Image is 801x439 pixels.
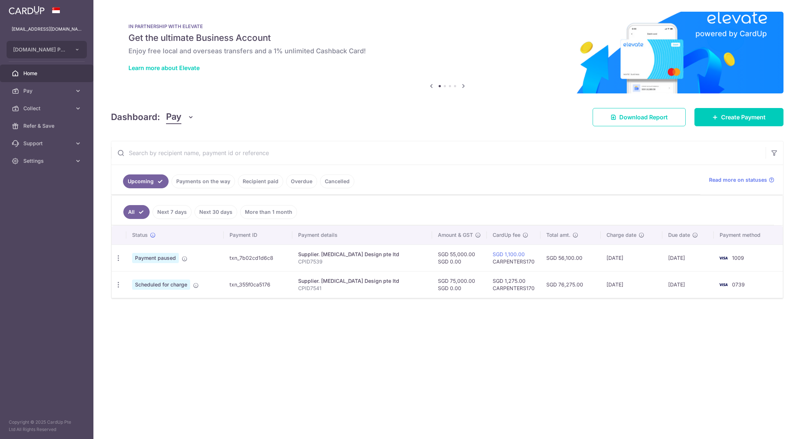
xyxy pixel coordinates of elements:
img: Bank Card [716,280,731,289]
span: Pay [166,110,181,124]
img: Renovation banner [111,12,783,93]
th: Payment ID [224,226,293,244]
span: 1009 [732,255,744,261]
a: Overdue [286,174,317,188]
a: Cancelled [320,174,354,188]
span: Download Report [619,113,668,122]
span: Scheduled for charge [132,280,190,290]
a: Next 7 days [153,205,192,219]
span: Total amt. [546,231,570,239]
div: Supplier. [MEDICAL_DATA] Design pte ltd [298,277,426,285]
td: txn_7b02cd1d6c8 [224,244,293,271]
th: Payment method [714,226,783,244]
img: CardUp [9,6,45,15]
td: [DATE] [662,244,714,271]
a: Recipient paid [238,174,283,188]
p: IN PARTNERSHIP WITH ELEVATE [128,23,766,29]
span: [DOMAIN_NAME] PTE. LTD. [13,46,67,53]
span: Charge date [606,231,636,239]
span: 0739 [732,281,745,288]
img: Bank Card [716,254,731,262]
span: Pay [23,87,72,95]
button: Pay [166,110,194,124]
span: Amount & GST [438,231,473,239]
span: Status [132,231,148,239]
td: SGD 56,100.00 [540,244,601,271]
a: Download Report [593,108,686,126]
a: Read more on statuses [709,176,774,184]
div: Supplier. [MEDICAL_DATA] Design pte ltd [298,251,426,258]
a: Create Payment [694,108,783,126]
td: txn_355f0ca5176 [224,271,293,298]
input: Search by recipient name, payment id or reference [111,141,766,165]
a: SGD 1,100.00 [493,251,525,257]
h6: Enjoy free local and overseas transfers and a 1% unlimited Cashback Card! [128,47,766,55]
h5: Get the ultimate Business Account [128,32,766,44]
span: Collect [23,105,72,112]
a: More than 1 month [240,205,297,219]
span: Read more on statuses [709,176,767,184]
span: Settings [23,157,72,165]
a: Learn more about Elevate [128,64,200,72]
td: SGD 55,000.00 SGD 0.00 [432,244,487,271]
span: Home [23,70,72,77]
td: [DATE] [662,271,714,298]
span: Payment paused [132,253,179,263]
span: Refer & Save [23,122,72,130]
p: CPID7539 [298,258,426,265]
a: Payments on the way [172,174,235,188]
th: Payment details [292,226,432,244]
button: [DOMAIN_NAME] PTE. LTD. [7,41,87,58]
a: All [123,205,150,219]
td: SGD 76,275.00 [540,271,601,298]
td: [DATE] [601,244,662,271]
td: CARPENTERS170 [487,244,540,271]
span: CardUp fee [493,231,520,239]
p: [EMAIL_ADDRESS][DOMAIN_NAME] [12,26,82,33]
h4: Dashboard: [111,111,160,124]
span: Create Payment [721,113,766,122]
td: SGD 1,275.00 CARPENTERS170 [487,271,540,298]
a: Next 30 days [195,205,237,219]
p: CPID7541 [298,285,426,292]
span: Due date [668,231,690,239]
td: [DATE] [601,271,662,298]
td: SGD 75,000.00 SGD 0.00 [432,271,487,298]
span: Support [23,140,72,147]
a: Upcoming [123,174,169,188]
